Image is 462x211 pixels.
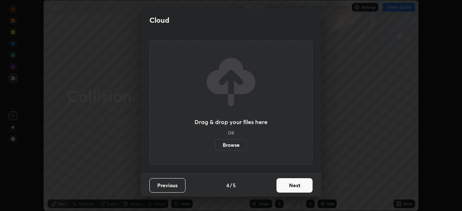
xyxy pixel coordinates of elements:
[230,181,232,189] h4: /
[149,16,169,25] h2: Cloud
[226,181,229,189] h4: 4
[149,178,186,193] button: Previous
[233,181,236,189] h4: 5
[195,119,267,125] h3: Drag & drop your files here
[228,131,234,135] h5: OR
[276,178,313,193] button: Next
